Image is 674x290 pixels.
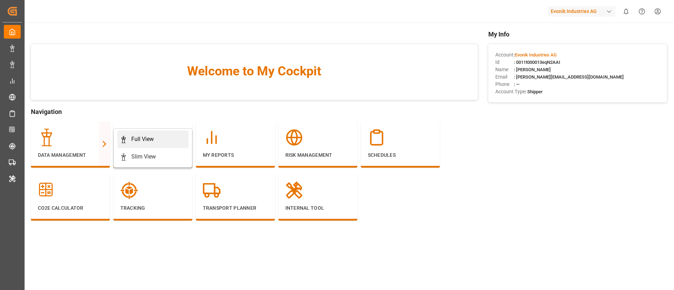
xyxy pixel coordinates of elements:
[285,204,350,212] p: Internal Tool
[131,135,154,143] div: Full View
[203,204,268,212] p: Transport Planner
[495,66,514,73] span: Name
[634,4,650,19] button: Help Center
[203,151,268,159] p: My Reports
[488,29,667,39] span: My Info
[120,204,185,212] p: Tracking
[31,107,478,116] span: Navigation
[38,204,103,212] p: CO2e Calculator
[131,153,156,161] div: Slim View
[618,4,634,19] button: show 0 new notifications
[514,67,551,72] span: : [PERSON_NAME]
[495,88,525,95] span: Account Type
[285,151,350,159] p: Risk Management
[495,73,514,81] span: Email
[515,52,557,58] span: Evonik Industries AG
[368,151,433,159] p: Schedules
[514,52,557,58] span: :
[45,62,464,81] span: Welcome to My Cockpit
[495,81,514,88] span: Phone
[117,148,189,166] a: Slim View
[514,74,624,80] span: : [PERSON_NAME][EMAIL_ADDRESS][DOMAIN_NAME]
[117,130,189,148] a: Full View
[514,60,560,65] span: : 0011t000013eqN2AAI
[495,59,514,66] span: Id
[548,6,615,16] div: Evonik Industries AG
[525,89,543,94] span: : Shipper
[38,151,103,159] p: Data Management
[495,51,514,59] span: Account
[548,5,618,18] button: Evonik Industries AG
[514,82,520,87] span: : —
